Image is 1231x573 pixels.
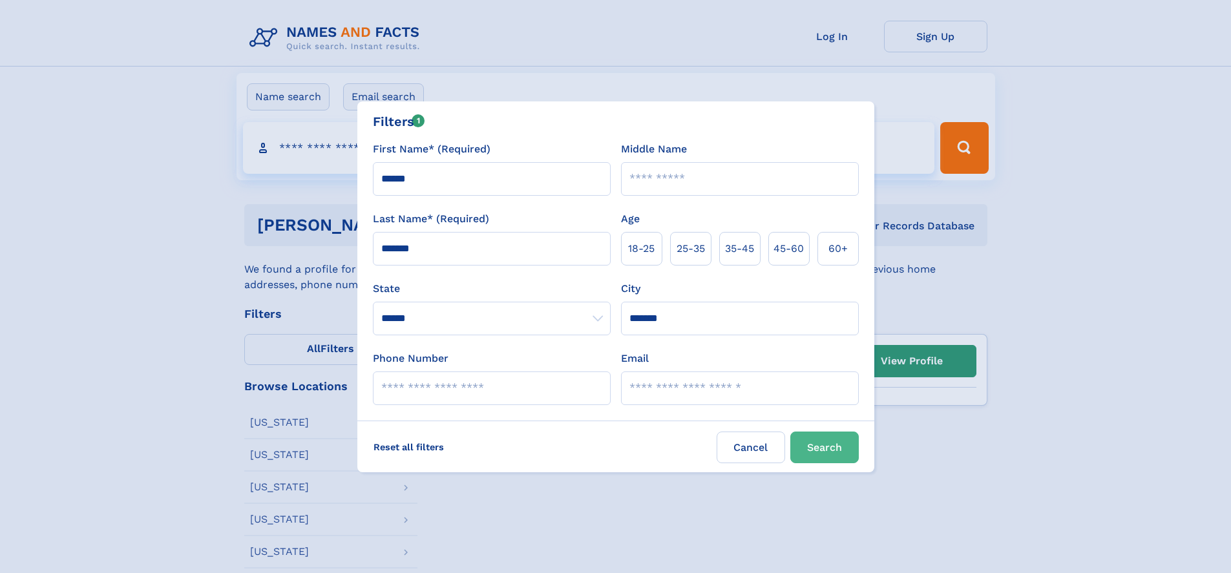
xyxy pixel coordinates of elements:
label: Phone Number [373,351,448,366]
span: 35‑45 [725,241,754,256]
label: Last Name* (Required) [373,211,489,227]
label: Reset all filters [365,432,452,463]
label: State [373,281,611,297]
label: City [621,281,640,297]
span: 18‑25 [628,241,655,256]
label: Middle Name [621,141,687,157]
label: Cancel [717,432,785,463]
div: Filters [373,112,425,131]
span: 25‑35 [677,241,705,256]
label: Age [621,211,640,227]
label: Email [621,351,649,366]
button: Search [790,432,859,463]
label: First Name* (Required) [373,141,490,157]
span: 45‑60 [773,241,804,256]
span: 60+ [828,241,848,256]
